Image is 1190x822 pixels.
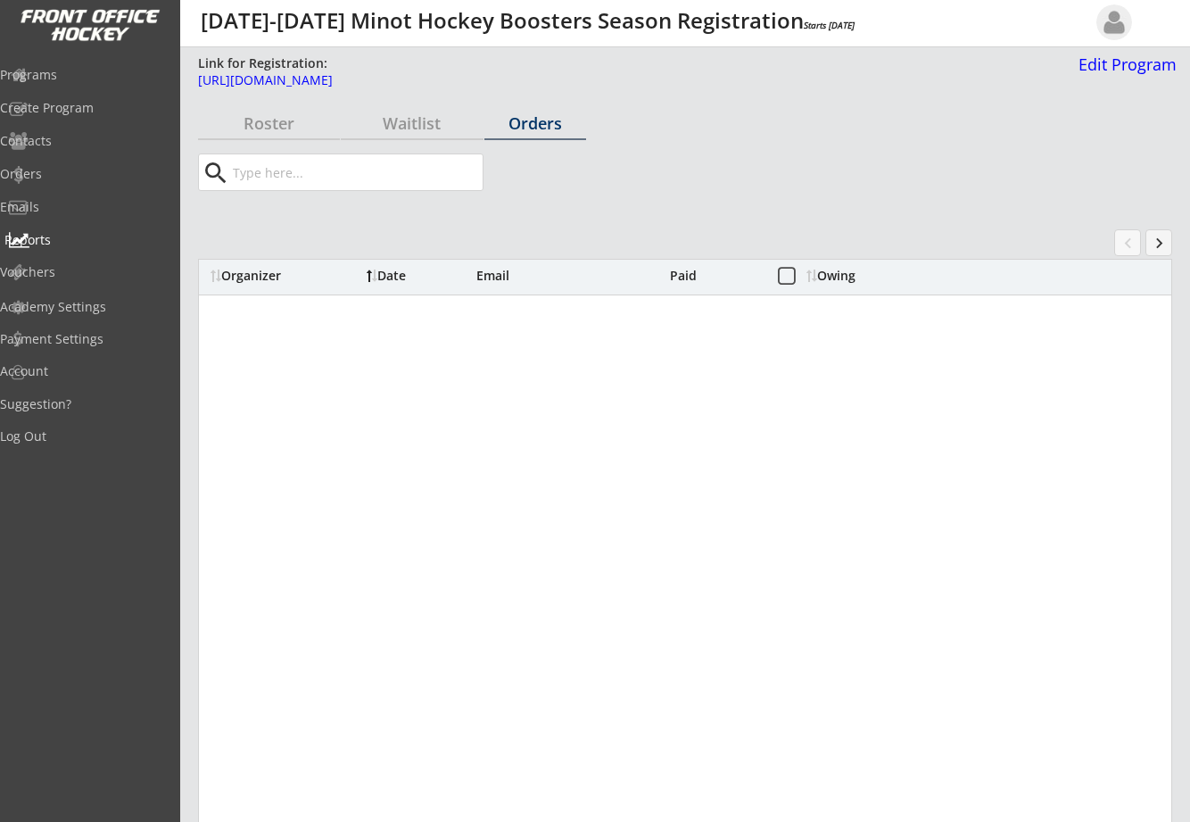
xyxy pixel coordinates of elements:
em: Starts [DATE] [804,19,855,31]
div: Link for Registration: [198,54,330,72]
button: keyboard_arrow_right [1145,229,1172,256]
div: Owing [806,270,874,282]
div: [URL][DOMAIN_NAME] [198,74,1067,87]
div: Organizer [211,270,358,282]
a: Edit Program [1071,56,1177,87]
div: Roster [198,115,340,131]
div: Date [367,270,463,282]
div: Reports [4,234,165,246]
div: Paid [670,270,766,282]
a: [URL][DOMAIN_NAME] [198,74,1067,96]
div: Edit Program [1071,56,1177,72]
input: Type here... [229,154,483,190]
button: chevron_left [1114,229,1141,256]
div: Email [476,270,665,282]
button: search [201,159,230,187]
div: Waitlist [341,115,483,131]
div: Orders [484,115,586,131]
